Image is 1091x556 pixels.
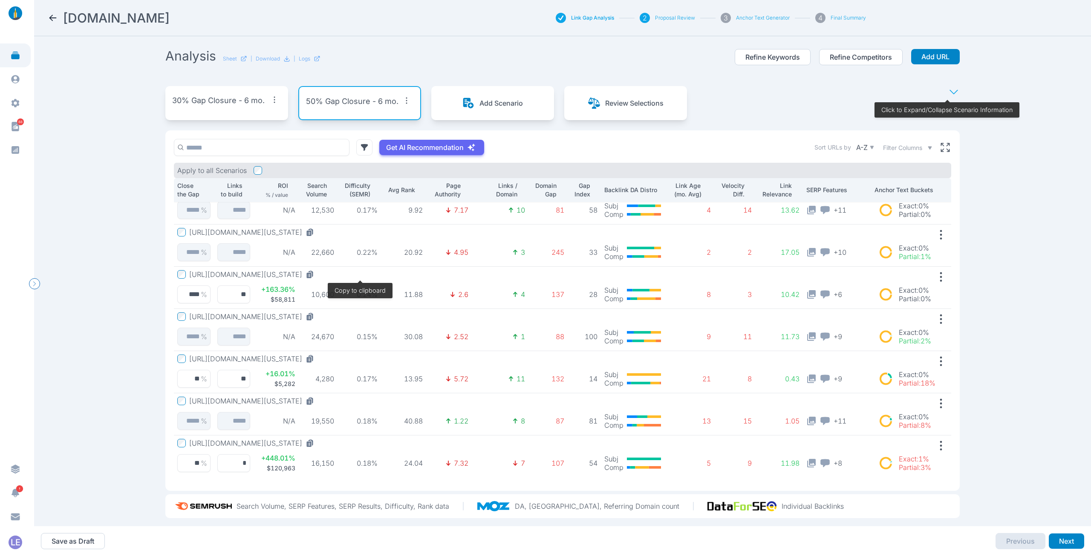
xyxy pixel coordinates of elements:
[261,285,295,294] p: + 163.36 %
[454,332,468,341] p: 2.52
[532,332,564,341] p: 88
[189,354,317,363] button: [URL][DOMAIN_NAME][US_STATE]
[341,248,378,256] p: 0.22%
[815,13,825,23] div: 4
[172,95,265,107] p: 30% Gap Closure - 6 mo.
[759,375,799,383] p: 0.43
[571,459,597,467] p: 54
[571,181,590,199] p: Gap Index
[201,332,207,341] p: %
[718,206,752,214] p: 14
[899,286,931,294] p: Exact : 0%
[302,181,326,199] p: Search Volume
[532,459,564,467] p: 107
[477,501,515,511] img: moz_logo.a3998d80.png
[454,459,468,467] p: 7.32
[735,49,811,65] button: Refine Keywords
[517,375,525,383] p: 11
[41,533,105,549] button: Save as Draft
[604,412,623,421] p: Subj
[189,228,317,236] button: [URL][DOMAIN_NAME][US_STATE]
[899,463,931,472] p: Partial : 3%
[384,248,423,256] p: 20.92
[462,97,523,109] button: Add Scenario
[604,379,623,387] p: Comp
[532,417,564,425] p: 87
[604,337,623,345] p: Comp
[201,248,207,256] p: %
[883,144,922,152] span: Filter Columns
[571,417,597,425] p: 81
[384,459,423,467] p: 24.04
[189,439,317,447] button: [URL][DOMAIN_NAME][US_STATE]
[521,417,525,425] p: 8
[17,118,24,125] span: 88
[384,375,423,383] p: 13.95
[278,181,288,190] p: ROI
[189,270,317,279] button: [URL][DOMAIN_NAME][US_STATE]Copy to clipboard
[899,244,931,252] p: Exact : 0%
[672,248,711,256] p: 2
[384,332,423,341] p: 30.08
[899,202,931,210] p: Exact : 0%
[721,13,731,23] div: 3
[165,48,216,63] h2: Analysis
[63,10,170,26] h2: TheDyrt.com
[604,186,666,194] p: Backlink DA Distro
[223,55,252,62] a: Sheet|
[1049,533,1084,549] button: Next
[996,533,1045,549] button: Previous
[759,459,799,467] p: 11.98
[341,181,370,199] p: Difficulty (SEMR)
[571,290,597,299] p: 28
[532,248,564,256] p: 245
[834,247,846,256] span: + 10
[266,192,288,199] p: % / value
[672,206,711,214] p: 4
[672,417,711,425] p: 13
[384,290,423,299] p: 11.88
[899,421,931,429] p: Partial : 8%
[604,286,623,294] p: Subj
[899,328,931,337] p: Exact : 0%
[571,248,597,256] p: 33
[831,14,866,21] button: Final Summary
[834,416,846,425] span: + 11
[306,95,398,107] p: 50% Gap Closure - 6 mo.
[604,463,623,472] p: Comp
[302,290,334,299] p: 10,600
[571,332,597,341] p: 100
[341,332,378,341] p: 0.15%
[521,332,525,341] p: 1
[189,312,317,321] button: [URL][DOMAIN_NAME][US_STATE]
[672,459,711,467] p: 5
[454,206,468,214] p: 7.17
[267,464,295,472] p: $120,963
[299,55,310,62] p: Logs
[454,248,468,256] p: 4.95
[759,248,799,256] p: 17.05
[604,202,623,210] p: Subj
[834,205,846,214] span: + 11
[672,332,711,341] p: 9
[341,459,378,467] p: 0.18%
[341,375,378,383] p: 0.17%
[782,502,844,510] p: Individual Backlinks
[384,417,423,425] p: 40.88
[384,206,423,214] p: 9.92
[834,331,842,341] span: + 9
[672,375,711,383] p: 21
[479,99,523,107] p: Add Scenario
[475,181,517,199] p: Links / Domain
[521,290,525,299] p: 4
[217,181,243,199] p: Links to build
[604,370,623,379] p: Subj
[718,290,752,299] p: 3
[257,248,296,256] p: N/A
[736,14,790,21] button: Anchor Text Generator
[604,294,623,303] p: Comp
[718,332,752,341] p: 11
[672,181,704,199] p: Link Age (mo. Avg)
[266,369,295,378] p: + 16.01 %
[707,501,782,511] img: data_for_seo_logo.e5120ddb.png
